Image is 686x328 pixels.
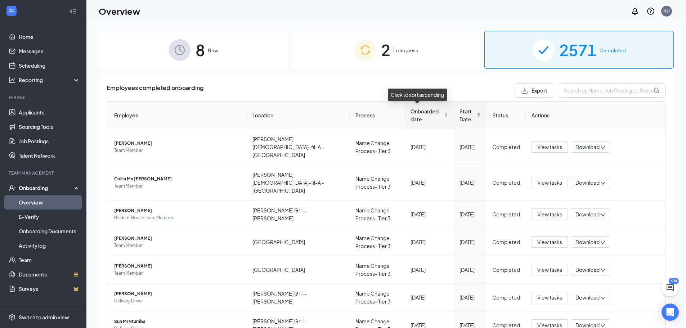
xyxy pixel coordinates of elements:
span: View tasks [537,179,562,187]
span: Onboarded date [411,107,442,123]
a: Sourcing Tools [19,120,80,134]
a: Overview [19,195,80,210]
div: Team Management [9,170,79,176]
span: Download [575,179,600,187]
span: Download [575,238,600,246]
span: down [600,181,605,186]
a: Scheduling [19,58,80,73]
h1: Overview [99,5,140,17]
span: down [600,212,605,217]
a: E-Verify [19,210,80,224]
div: Completed [492,238,520,246]
div: Completed [492,266,520,274]
span: [PERSON_NAME] [114,207,241,214]
div: [DATE] [459,179,481,187]
td: [GEOGRAPHIC_DATA] [247,256,350,284]
button: View tasks [532,208,568,220]
a: Activity log [19,238,80,253]
button: View tasks [532,177,568,188]
span: Collin Mn [PERSON_NAME] [114,175,241,183]
button: View tasks [532,292,568,303]
a: DocumentsCrown [19,267,80,282]
div: Reporting [19,76,81,84]
span: 2571 [559,37,597,62]
a: SurveysCrown [19,282,80,296]
span: View tasks [537,293,562,301]
span: View tasks [537,266,562,274]
td: Name Change Process- Tier 3 [350,284,405,311]
span: Team Member [114,242,241,249]
div: Switch to admin view [19,314,69,321]
span: [PERSON_NAME] [114,140,241,147]
span: Start Date [459,107,476,123]
span: Back of House Team Member [114,214,241,221]
svg: WorkstreamLogo [8,7,15,14]
span: down [600,240,605,245]
td: [PERSON_NAME] Grill - [PERSON_NAME] [247,201,350,228]
td: [PERSON_NAME] Grill - [PERSON_NAME] [247,284,350,311]
a: Home [19,30,80,44]
span: Team Member [114,147,241,154]
div: [DATE] [411,266,448,274]
div: Completed [492,179,520,187]
span: Sun Mi Ntumba [114,318,241,325]
div: [DATE] [411,143,448,151]
div: Hiring [9,94,79,100]
button: View tasks [532,236,568,248]
span: View tasks [537,238,562,246]
span: Download [575,211,600,218]
span: down [600,296,605,301]
input: Search by Name, Job Posting, or Process [558,83,666,98]
a: Team [19,253,80,267]
th: Process [350,102,405,129]
td: Name Change Process- Tier 3 [350,201,405,228]
th: Location [247,102,350,129]
button: Export [515,83,554,98]
span: New [208,47,218,54]
th: Onboarded date [405,102,453,129]
div: [DATE] [459,293,481,301]
td: Name Change Process- Tier 3 [350,165,405,201]
a: Applicants [19,105,80,120]
a: Messages [19,44,80,58]
svg: UserCheck [9,184,16,192]
th: Employee [107,102,247,129]
span: Employees completed onboarding [107,83,203,98]
svg: Collapse [70,8,77,15]
span: Download [575,143,600,151]
svg: ChatActive [666,283,674,292]
span: 2 [381,37,390,62]
div: [DATE] [459,143,481,151]
td: Name Change Process- Tier 3 [350,256,405,284]
span: View tasks [537,210,562,218]
a: Talent Network [19,148,80,163]
div: Completed [492,210,520,218]
td: Name Change Process- Tier 3 [350,129,405,165]
div: [DATE] [411,179,448,187]
div: [DATE] [459,266,481,274]
span: Delivery Driver [114,297,241,305]
span: [PERSON_NAME] [114,262,241,270]
span: View tasks [537,143,562,151]
button: View tasks [532,264,568,275]
th: Status [487,102,526,129]
span: Team Member [114,183,241,190]
div: [DATE] [459,238,481,246]
a: Job Postings [19,134,80,148]
svg: QuestionInfo [646,7,655,15]
button: View tasks [532,141,568,153]
span: down [600,268,605,273]
span: down [600,145,605,150]
span: Export [532,88,547,93]
span: 8 [196,37,205,62]
svg: Analysis [9,76,16,84]
button: ChatActive [662,279,679,296]
div: [DATE] [411,293,448,301]
svg: Notifications [631,7,639,15]
div: NH [663,8,670,14]
a: Onboarding Documents [19,224,80,238]
span: In progress [393,47,418,54]
td: [GEOGRAPHIC_DATA] [247,228,350,256]
div: 604 [669,278,679,284]
span: Completed [600,47,626,54]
